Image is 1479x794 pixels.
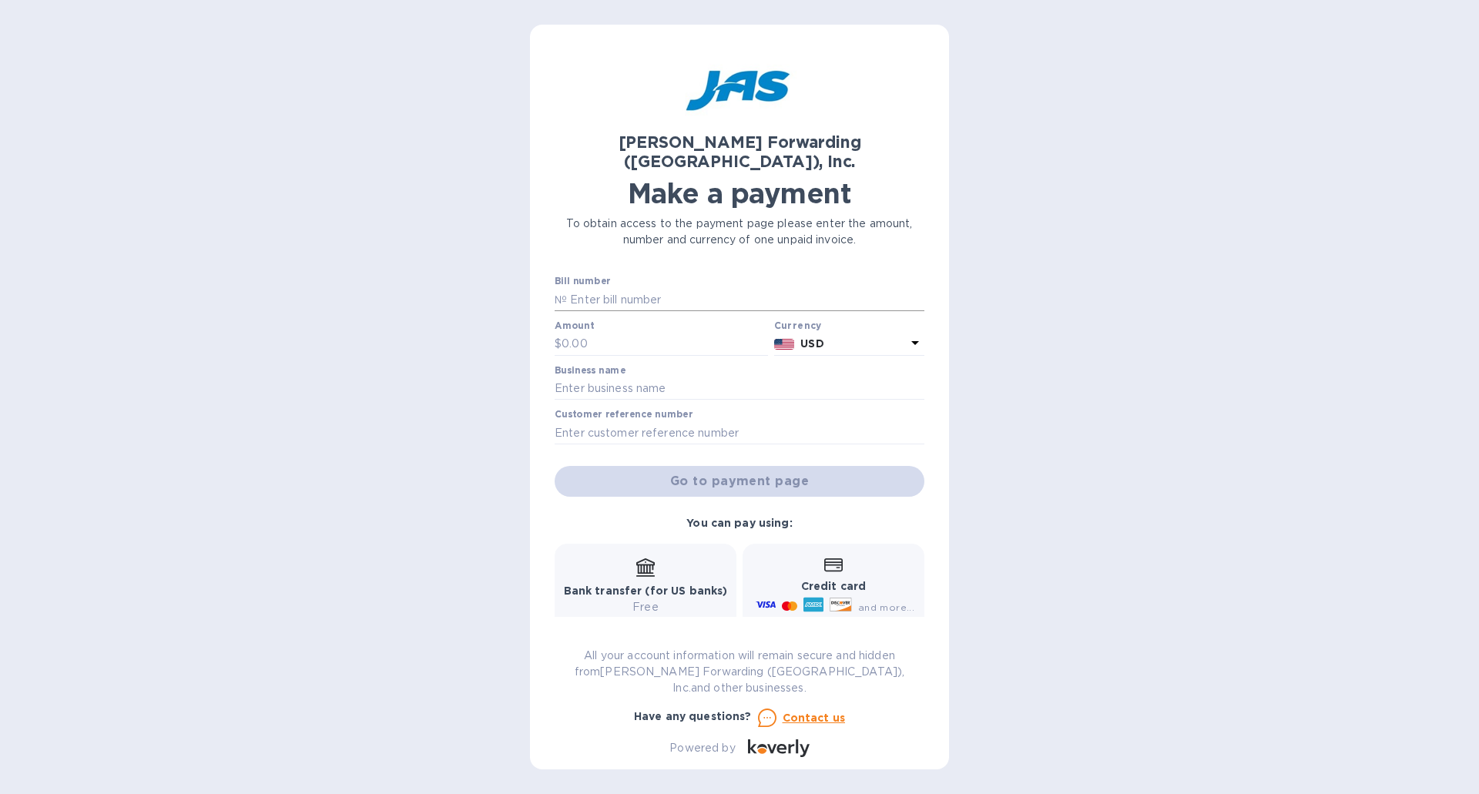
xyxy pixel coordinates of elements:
[619,132,861,171] b: [PERSON_NAME] Forwarding ([GEOGRAPHIC_DATA]), Inc.
[555,366,625,375] label: Business name
[858,601,914,613] span: and more...
[555,410,693,420] label: Customer reference number
[564,599,728,615] p: Free
[555,377,924,400] input: Enter business name
[774,320,822,331] b: Currency
[555,177,924,209] h1: Make a payment
[555,648,924,696] p: All your account information will remain secure and hidden from [PERSON_NAME] Forwarding ([GEOGRA...
[801,580,866,592] b: Credit card
[686,517,792,529] b: You can pay using:
[555,336,562,352] p: $
[555,277,610,286] label: Bill number
[555,292,567,308] p: №
[783,712,846,724] u: Contact us
[800,337,823,350] b: USD
[567,288,924,311] input: Enter bill number
[634,710,752,722] b: Have any questions?
[555,421,924,444] input: Enter customer reference number
[555,321,594,330] label: Amount
[774,339,795,350] img: USD
[669,740,735,756] p: Powered by
[562,333,768,356] input: 0.00
[564,585,728,597] b: Bank transfer (for US banks)
[555,216,924,248] p: To obtain access to the payment page please enter the amount, number and currency of one unpaid i...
